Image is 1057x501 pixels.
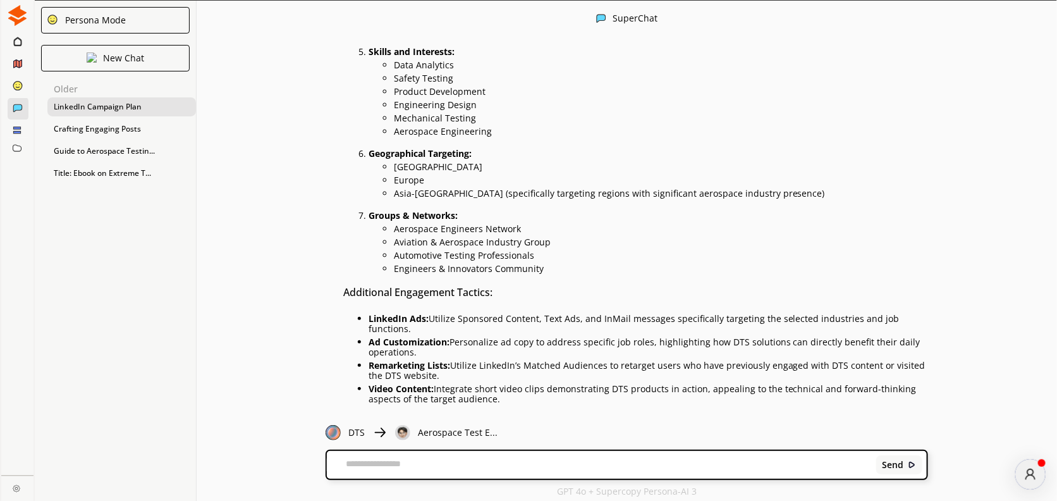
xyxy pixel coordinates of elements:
[369,46,455,58] strong: Skills and Interests:
[326,425,341,440] img: Close
[369,361,928,381] p: Utilize LinkedIn’s Matched Audiences to retarget users who have previously engaged with DTS conte...
[103,53,144,63] p: New Chat
[369,147,472,159] strong: Geographical Targeting:
[882,460,903,470] b: Send
[369,359,450,371] strong: Remarketing Lists:
[1,476,34,498] a: Close
[394,264,928,274] p: Engineers & Innovators Community
[47,14,58,25] img: Close
[343,283,928,302] h3: Additional Engagement Tactics:
[394,189,928,199] p: Asia-[GEOGRAPHIC_DATA] (specifically targeting regions with significant aerospace industry presence)
[47,164,196,183] div: Title: Ebook on Extreme T...
[87,53,97,63] img: Close
[47,142,196,161] div: Guide to Aerospace Testin...
[369,384,928,404] p: Integrate short video clips demonstrating DTS products in action, appealing to the technical and ...
[372,425,388,440] img: Close
[54,84,196,94] p: Older
[394,87,928,97] p: Product Development
[369,336,449,348] strong: Ad Customization:
[7,5,28,26] img: Close
[61,15,126,25] div: Persona Mode
[1015,459,1046,490] div: atlas-message-author-avatar
[369,337,928,357] p: Personalize ad copy to address specific job roles, highlighting how DTS solutions can directly be...
[1015,459,1046,490] button: atlas-launcher
[394,224,928,234] p: Aerospace Engineers Network
[369,314,928,334] p: Utilize Sponsored Content, Text Ads, and InMail messages specifically targeting the selected indu...
[394,175,928,185] p: Europe
[613,13,657,25] div: SuperChat
[394,100,928,110] p: Engineering Design
[369,312,429,325] strong: LinkedIn Ads:
[348,428,365,438] p: DTS
[394,60,928,70] p: Data Analytics
[596,13,606,23] img: Close
[908,461,917,469] img: Close
[394,113,928,123] p: Mechanical Testing
[394,162,928,172] p: [GEOGRAPHIC_DATA]
[394,73,928,83] p: Safety Testing
[369,209,458,221] strong: Groups & Networks:
[557,486,697,497] p: GPT 4o + Supercopy Persona-AI 3
[394,127,928,137] p: Aerospace Engineering
[394,237,928,247] p: Aviation & Aerospace Industry Group
[13,485,20,492] img: Close
[369,383,434,395] strong: Video Content:
[418,428,498,438] p: Aerospace Test E...
[394,250,928,261] p: Automotive Testing Professionals
[47,120,196,139] div: Crafting Engaging Posts
[47,97,196,116] div: LinkedIn Campaign Plan
[395,425,410,440] img: Close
